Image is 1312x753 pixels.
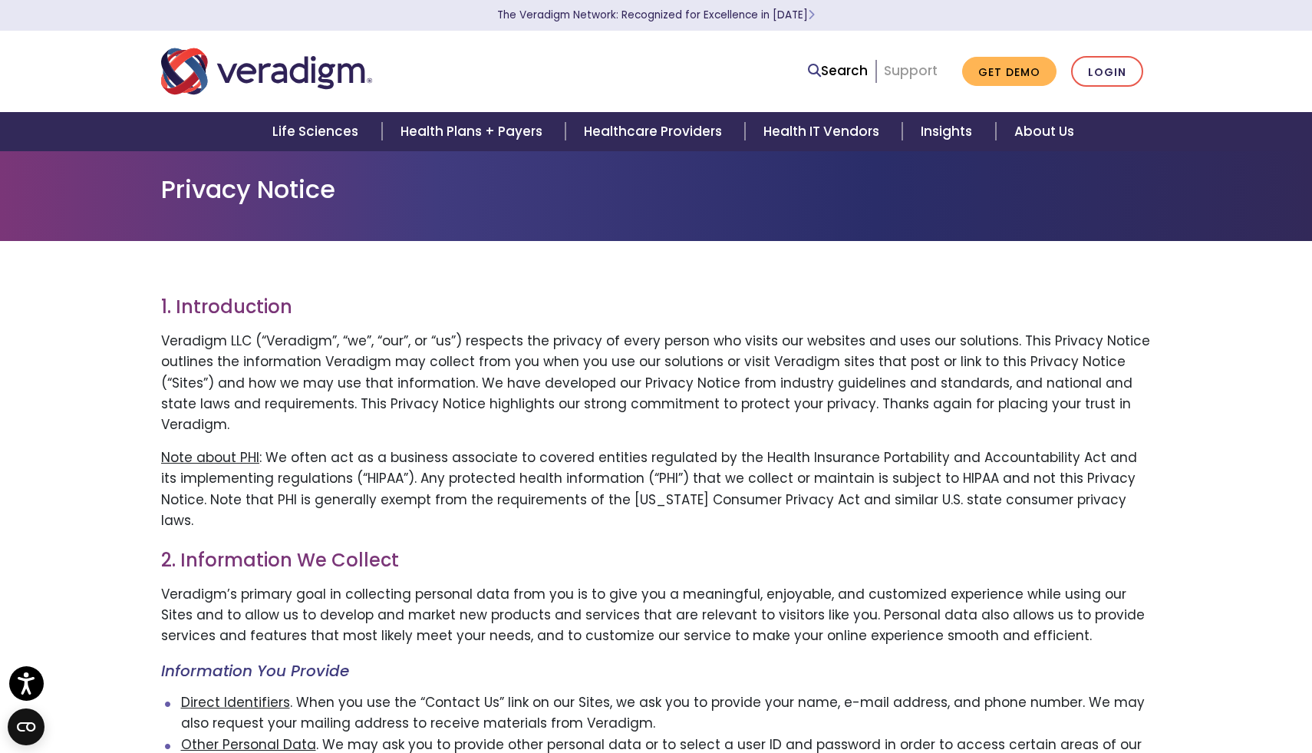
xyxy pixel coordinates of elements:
[161,296,1151,319] h3: 1. Introduction
[161,660,349,682] em: Information You Provide
[161,584,1151,647] p: Veradigm’s primary goal in collecting personal data from you is to give you a meaningful, enjoyab...
[996,112,1093,151] a: About Us
[382,112,565,151] a: Health Plans + Payers
[565,112,745,151] a: Healthcare Providers
[181,693,290,712] u: Direct Identifiers
[745,112,902,151] a: Health IT Vendors
[161,331,1151,435] p: Veradigm LLC (“Veradigm”, “we”, “our”, or “us”) respects the privacy of every person who visits o...
[161,550,1151,572] h3: 2. Information We Collect
[1071,56,1143,88] a: Login
[161,46,372,97] img: Veradigm logo
[884,61,938,80] a: Support
[497,8,815,22] a: The Veradigm Network: Recognized for Excellence in [DATE]Learn More
[962,57,1057,87] a: Get Demo
[161,448,1151,531] p: : We often act as a business associate to covered entities regulated by the Health Insurance Port...
[808,8,815,22] span: Learn More
[161,175,1151,204] h1: Privacy Notice
[161,448,259,467] u: Note about PHI
[902,112,995,151] a: Insights
[181,692,1152,734] li: . When you use the “Contact Us” link on our Sites, we ask you to provide your name, e-mail addres...
[808,61,868,81] a: Search
[254,112,381,151] a: Life Sciences
[8,708,45,745] button: Open CMP widget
